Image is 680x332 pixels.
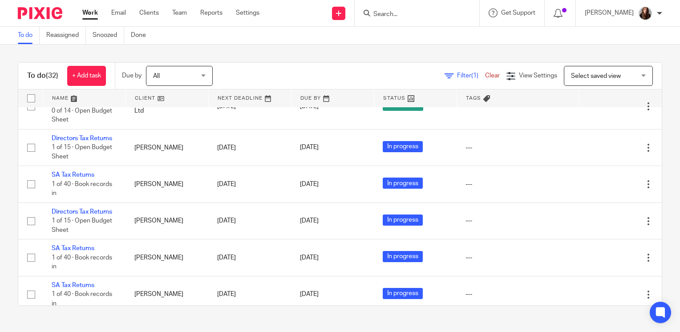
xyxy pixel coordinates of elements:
[139,8,159,17] a: Clients
[466,96,481,101] span: Tags
[52,108,112,123] span: 0 of 14 · Open Budget Sheet
[236,8,259,17] a: Settings
[52,145,112,160] span: 1 of 15 · Open Budget Sheet
[52,218,112,233] span: 1 of 15 · Open Budget Sheet
[172,8,187,17] a: Team
[372,11,453,19] input: Search
[383,288,423,299] span: In progress
[52,209,112,215] a: Directors Tax Returns
[208,129,291,166] td: [DATE]
[52,291,112,307] span: 1 of 40 · Book records in
[18,7,62,19] img: Pixie
[200,8,223,17] a: Reports
[125,166,208,202] td: [PERSON_NAME]
[52,135,112,142] a: Directors Tax Returns
[465,180,570,189] div: ---
[208,202,291,239] td: [DATE]
[300,145,319,151] span: [DATE]
[27,71,58,81] h1: To do
[46,27,86,44] a: Reassigned
[82,8,98,17] a: Work
[383,141,423,152] span: In progress
[125,276,208,312] td: [PERSON_NAME]
[52,255,112,270] span: 1 of 40 · Book records in
[638,6,652,20] img: IMG_0011.jpg
[383,215,423,226] span: In progress
[122,71,142,80] p: Due by
[465,216,570,225] div: ---
[52,172,94,178] a: SA Tax Returns
[52,181,112,197] span: 1 of 40 · Book records in
[465,253,570,262] div: ---
[300,292,319,298] span: [DATE]
[111,8,126,17] a: Email
[383,178,423,189] span: In progress
[125,129,208,166] td: [PERSON_NAME]
[67,66,106,86] a: + Add task
[52,245,94,251] a: SA Tax Returns
[300,218,319,224] span: [DATE]
[383,251,423,262] span: In progress
[585,8,634,17] p: [PERSON_NAME]
[471,73,478,79] span: (1)
[131,27,153,44] a: Done
[465,143,570,152] div: ---
[18,27,40,44] a: To do
[125,239,208,276] td: [PERSON_NAME]
[300,181,319,187] span: [DATE]
[485,73,500,79] a: Clear
[571,73,621,79] span: Select saved view
[501,10,535,16] span: Get Support
[208,276,291,312] td: [DATE]
[208,166,291,202] td: [DATE]
[52,282,94,288] a: SA Tax Returns
[465,290,570,299] div: ---
[93,27,124,44] a: Snoozed
[457,73,485,79] span: Filter
[300,255,319,261] span: [DATE]
[125,202,208,239] td: [PERSON_NAME]
[208,239,291,276] td: [DATE]
[46,72,58,79] span: (32)
[519,73,557,79] span: View Settings
[153,73,160,79] span: All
